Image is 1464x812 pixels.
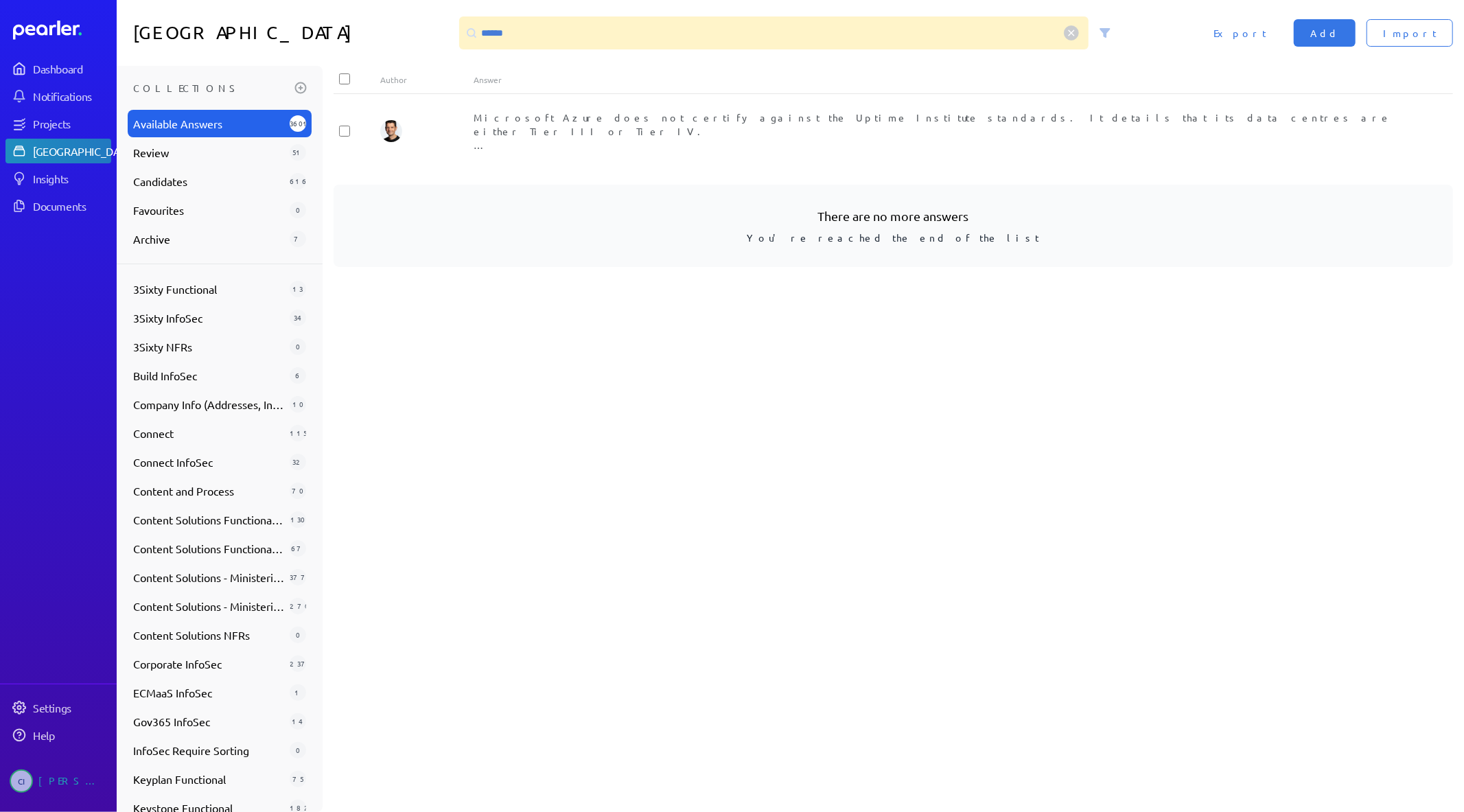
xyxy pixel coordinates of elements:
div: Dashboard [33,62,110,76]
span: Build InfoSec [133,367,284,384]
span: 3Sixty InfoSec [133,310,284,326]
span: Content Solutions - Ministerials - Functional [133,569,284,585]
div: 10 [290,396,306,413]
span: Content Solutions NFRs [133,627,284,643]
img: James Layton [380,120,402,142]
a: Notifications [5,84,111,108]
div: 130 [290,511,306,528]
div: Author [380,74,474,85]
a: Settings [5,695,111,720]
div: 14 [290,713,306,730]
span: Connect [133,425,284,441]
div: [GEOGRAPHIC_DATA] [33,144,135,158]
div: 377 [290,569,306,585]
div: 51 [290,144,306,161]
span: Company Info (Addresses, Insurance, etc) [133,396,284,413]
h3: There are no more answers [356,207,1431,225]
span: Gov365 InfoSec [133,713,284,730]
div: 32 [290,454,306,470]
div: 67 [290,540,306,557]
div: 270 [290,598,306,614]
a: Dashboard [13,21,111,40]
div: Projects [33,117,110,130]
div: 7 [290,231,306,247]
span: ECMaaS InfoSec [133,684,284,701]
h1: [GEOGRAPHIC_DATA] [133,16,454,49]
a: [GEOGRAPHIC_DATA] [5,139,111,163]
span: Import [1383,26,1437,40]
div: Insights [33,172,110,185]
span: Review [133,144,284,161]
div: 34 [290,310,306,326]
button: Import [1367,19,1453,47]
span: Available Answers [133,115,284,132]
div: Notifications [33,89,110,103]
a: CI[PERSON_NAME] [5,764,111,798]
span: Corporate InfoSec [133,656,284,672]
div: Help [33,728,110,742]
span: Favourites [133,202,284,218]
button: Add [1294,19,1356,47]
span: Keyplan Functional [133,771,284,787]
div: Settings [33,701,110,715]
span: Add [1310,26,1339,40]
div: 0 [290,627,306,643]
span: Microsoft Azure does not certify against the Uptime Institute standards. It details that its data... [474,111,1394,247]
span: Candidates [133,173,284,189]
span: Content Solutions Functional (Review) [133,511,284,528]
div: Answer [474,74,1406,85]
span: Connect InfoSec [133,454,284,470]
div: 1 [290,684,306,701]
div: 70 [290,483,306,499]
div: 616 [290,173,306,189]
a: Help [5,723,111,747]
div: 0 [290,742,306,758]
span: InfoSec Require Sorting [133,742,284,758]
div: 3601 [290,115,306,132]
div: 6 [290,367,306,384]
div: 13 [290,281,306,297]
p: You're reached the end of the list [356,225,1431,245]
span: Content Solutions - Ministerials - Non Functional [133,598,284,614]
h3: Collections [133,77,290,99]
div: 0 [290,202,306,218]
a: Projects [5,111,111,136]
div: 75 [290,771,306,787]
span: Content Solutions Functional w/Images (Old _ For Review) [133,540,284,557]
span: 3Sixty NFRs [133,338,284,355]
div: [PERSON_NAME] [38,769,107,793]
button: Export [1197,19,1283,47]
a: Documents [5,194,111,218]
span: 3Sixty Functional [133,281,284,297]
a: Insights [5,166,111,191]
div: 237 [290,656,306,672]
a: Dashboard [5,56,111,81]
span: Carolina Irigoyen [10,769,33,793]
div: 115 [290,425,306,441]
div: Documents [33,199,110,213]
span: Export [1213,26,1266,40]
span: Content and Process [133,483,284,499]
span: Archive [133,231,284,247]
div: 0 [290,338,306,355]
